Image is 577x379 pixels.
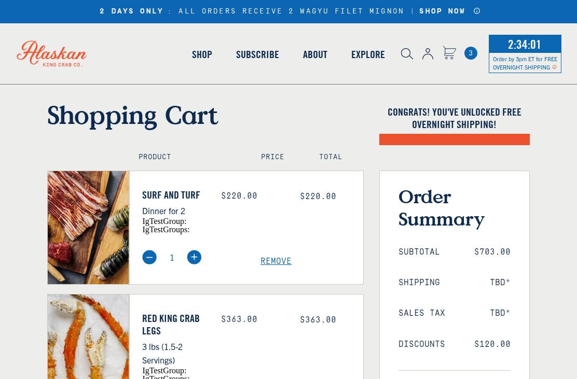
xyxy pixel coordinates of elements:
strong: 2 DAYS ONLY [100,7,163,16]
span: igTestGroup: [142,366,186,375]
a: Subscribe [224,25,291,84]
a: Explore [339,25,397,84]
a: Cart [464,47,477,60]
span: $703.00 [474,247,511,257]
div: $363.00 [221,315,284,325]
h4: Congrats! You've unlocked FREE OVERNIGHT SHIPPING! [379,106,530,131]
a: Announcement Bar Modal [473,7,481,15]
span: Shipping Notice Icon [552,63,557,71]
img: Surf and Turf - Dinner for 2 [48,171,129,284]
span: Shipping [399,278,440,288]
img: minus [142,250,157,264]
span: 2:34:01 [505,34,544,54]
span: Subtotal [399,247,440,257]
div: : ALL ORDERS RECEIVE 2 WAGYU FILET MIGNON | [96,7,480,16]
span: Discounts [399,340,445,349]
span: 3 [464,47,477,60]
span: $363.00 [300,315,336,325]
img: search [401,48,413,60]
span: $220.00 [300,192,336,201]
strong: SHOP NOW [419,7,465,16]
h4: Price [261,153,296,162]
a: Red King Crab Legs [142,312,205,337]
img: account [422,48,433,60]
a: Cart [443,46,456,61]
p: 3 lbs (1.5-2 Servings) [142,340,205,367]
a: SHOP NOW [416,7,469,16]
a: About [291,25,339,84]
span: igTestGroup: [142,217,186,226]
span: Order by 3pm ET for FREE OVERNIGHT SHIPPING [493,55,557,71]
a: Surf and Turf [142,189,205,201]
h1: Shopping Cart [47,100,364,130]
span: $120.00 [474,340,511,349]
div: $220.00 [221,191,284,201]
h4: Total [319,153,354,162]
img: Alaskan King Crab Co. logo [5,29,99,78]
span: Sales Tax [399,308,445,318]
a: Shop [180,25,224,84]
span: igTestGroups: [142,225,189,234]
h4: Product [139,153,239,162]
img: plus [187,250,201,264]
p: Dinner for 2 [142,204,205,217]
h3: Order Summary [399,185,511,230]
a: Remove [260,257,363,266]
